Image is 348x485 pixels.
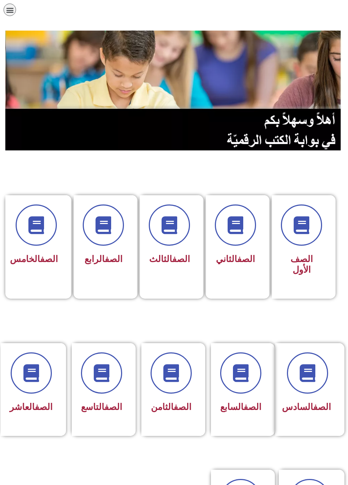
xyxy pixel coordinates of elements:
span: الرابع [85,254,123,264]
span: الثالث [149,254,190,264]
span: الخامس [10,254,58,264]
span: العاشر [10,402,53,412]
a: الصف [35,402,53,412]
a: الصف [104,402,122,412]
span: الثاني [216,254,255,264]
a: الصف [313,402,331,412]
a: الصف [237,254,255,264]
a: الصف [105,254,123,264]
span: السادس [282,402,331,412]
a: الصف [172,254,190,264]
div: כפתור פתיחת תפריט [4,4,16,16]
span: الثامن [151,402,191,412]
a: الصف [244,402,261,412]
a: الصف [40,254,58,264]
span: الصف الأول [290,254,313,275]
span: التاسع [81,402,122,412]
span: السابع [220,402,261,412]
a: الصف [174,402,191,412]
